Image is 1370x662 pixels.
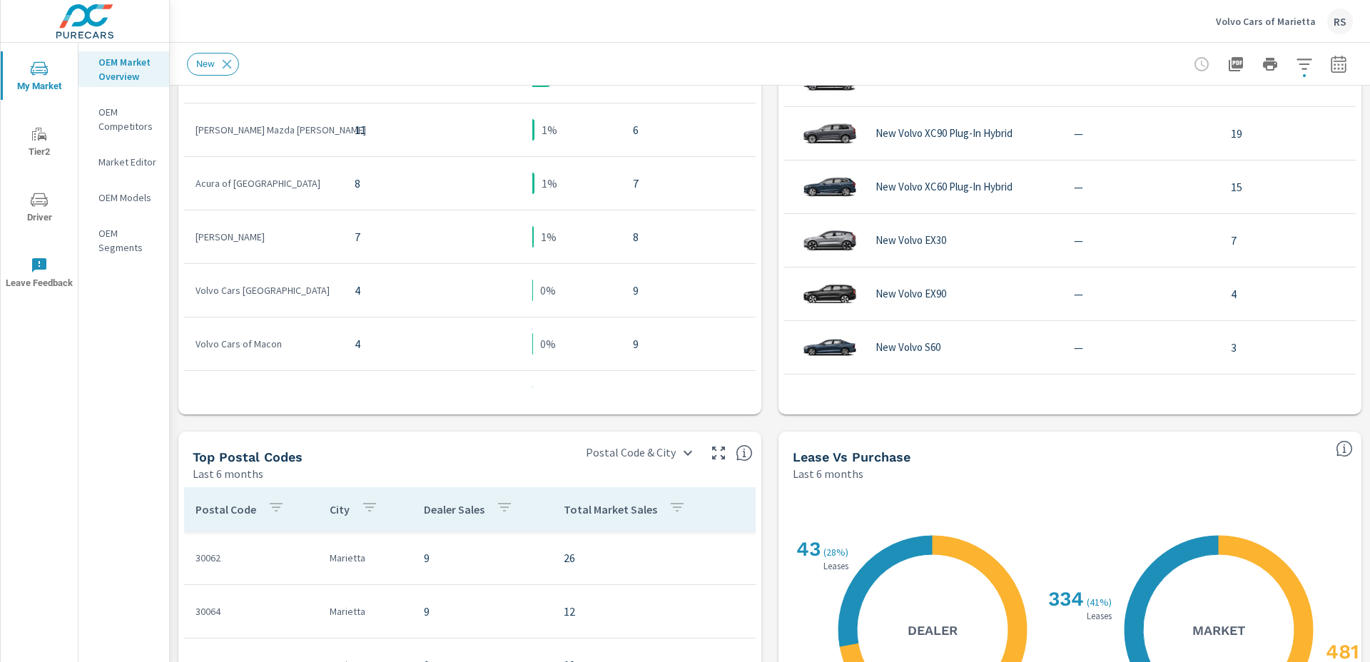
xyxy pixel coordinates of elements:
h5: Top Postal Codes [193,449,303,464]
div: OEM Competitors [78,101,169,137]
span: Tier2 [5,126,73,161]
div: Postal Code & City [577,440,701,465]
img: glamour [801,165,858,208]
p: ( 41% ) [1087,596,1115,608]
p: Acura of [GEOGRAPHIC_DATA] [196,176,332,190]
p: Leases [821,561,851,571]
p: Total Market Sales [564,502,657,516]
p: OEM Segments [98,226,158,255]
img: glamour [801,273,858,315]
h2: 43 [793,537,821,561]
p: 6 [633,121,751,138]
p: 26 [564,549,715,566]
p: 9 [424,549,541,566]
p: New Volvo S60 [876,341,940,354]
p: OEM Market Overview [98,55,158,83]
div: New [187,53,239,76]
p: 12 [564,603,715,620]
span: Top Postal Codes shows you how you rank, in terms of sales, to other dealerships in your market. ... [736,444,753,462]
p: 30062 [196,551,307,565]
p: [PERSON_NAME] [196,230,332,244]
div: Market Editor [78,151,169,173]
p: Volvo Cars of Marietta [1216,15,1316,28]
span: Understand how shoppers are deciding to purchase vehicles. Sales data is based off market registr... [1336,440,1353,457]
img: glamour [801,326,858,369]
p: 1% [541,228,557,245]
p: Volvo Cars of Macon [196,337,332,351]
p: 4 [1231,285,1348,302]
h5: Market [1192,622,1245,638]
p: New Volvo XC60 Plug-In Hybrid [876,180,1013,193]
div: OEM Market Overview [78,51,169,87]
span: My Market [5,60,73,95]
h5: Lease vs Purchase [793,449,910,464]
img: glamour [801,380,858,422]
p: 8 [355,175,432,192]
h5: Dealer [908,622,958,638]
img: glamour [801,219,858,262]
button: "Export Report to PDF" [1222,50,1250,78]
p: 3 [1231,339,1348,356]
p: — [1074,125,1208,142]
button: Select Date Range [1324,50,1353,78]
p: New Volvo EX90 [876,287,946,300]
p: New Volvo EX30 [876,234,946,247]
p: 0% [540,282,556,299]
p: Leases [1084,611,1115,621]
p: 9 [424,603,541,620]
p: 9 [633,335,751,352]
p: Dealer Sales [424,502,484,516]
p: — [1074,178,1208,195]
p: 7 [1231,232,1348,249]
p: 4 [355,335,432,352]
p: Last 6 months [193,465,263,482]
p: New Volvo XC90 Plug-In Hybrid [876,127,1013,140]
button: Print Report [1256,50,1284,78]
p: 9 [633,282,751,299]
p: 7 [355,228,432,245]
button: Make Fullscreen [707,442,730,464]
span: New [188,58,223,69]
p: — [1074,285,1208,302]
p: Last 6 months [793,465,863,482]
p: OEM Competitors [98,105,158,133]
p: Postal Code [196,502,256,516]
p: OEM Models [98,190,158,205]
p: Volvo Cars [GEOGRAPHIC_DATA] [196,283,332,297]
p: — [1074,339,1208,356]
p: 19 [1231,125,1348,142]
div: OEM Models [78,187,169,208]
p: — [1074,232,1208,249]
span: Driver [5,191,73,226]
p: ( 28% ) [823,546,851,559]
h2: 334 [1045,587,1084,611]
div: OEM Segments [78,223,169,258]
p: City [330,502,350,516]
p: 30064 [196,604,307,618]
p: Market Editor [98,155,158,169]
p: 1% [542,121,557,138]
p: 8 [633,228,751,245]
p: 1% [542,175,557,192]
p: [PERSON_NAME] Mazda [PERSON_NAME] [196,123,332,137]
p: 11 [355,121,432,138]
p: 15 [1231,178,1348,195]
p: 7 [633,175,751,192]
p: 4 [355,282,432,299]
div: RS [1327,9,1353,34]
p: Marietta [330,551,401,565]
span: Leave Feedback [5,257,73,292]
div: nav menu [1,43,78,305]
img: glamour [801,112,858,155]
p: 0% [540,335,556,352]
button: Apply Filters [1290,50,1319,78]
p: Marietta [330,604,401,618]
